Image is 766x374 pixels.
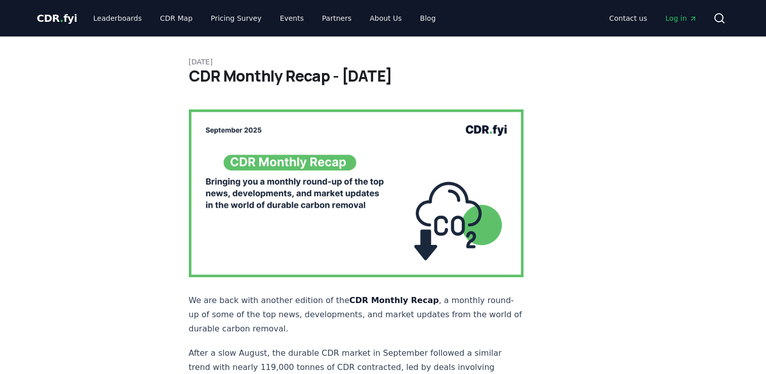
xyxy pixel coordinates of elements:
strong: CDR Monthly Recap [349,295,439,305]
a: Contact us [601,9,655,27]
a: Log in [657,9,705,27]
a: Blog [412,9,444,27]
img: blog post image [189,109,524,277]
h1: CDR Monthly Recap - [DATE] [189,67,578,85]
a: Leaderboards [85,9,150,27]
a: CDR.fyi [37,11,77,25]
p: [DATE] [189,57,578,67]
span: Log in [665,13,697,23]
a: Events [272,9,312,27]
p: We are back with another edition of the , a monthly round-up of some of the top news, development... [189,293,524,336]
a: CDR Map [152,9,200,27]
span: CDR fyi [37,12,77,24]
nav: Main [601,9,705,27]
a: Partners [314,9,359,27]
a: About Us [361,9,410,27]
a: Pricing Survey [203,9,269,27]
span: . [60,12,63,24]
nav: Main [85,9,444,27]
